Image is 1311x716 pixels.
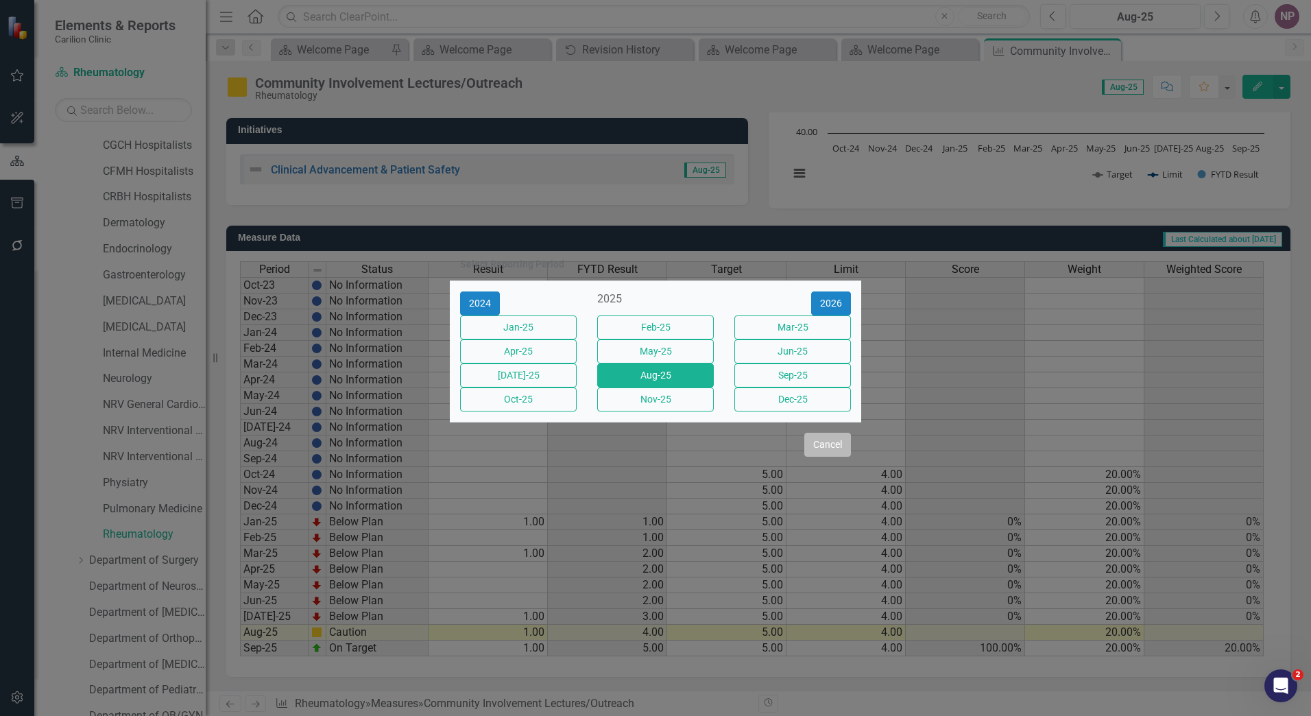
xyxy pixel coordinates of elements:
[597,363,714,387] button: Aug-25
[734,363,851,387] button: Sep-25
[597,291,714,307] div: 2025
[460,291,500,315] button: 2024
[460,387,577,411] button: Oct-25
[460,259,564,270] div: Select Reporting Period
[460,315,577,339] button: Jan-25
[597,339,714,363] button: May-25
[734,339,851,363] button: Jun-25
[597,387,714,411] button: Nov-25
[804,433,851,457] button: Cancel
[460,363,577,387] button: [DATE]-25
[1264,669,1297,702] iframe: Intercom live chat
[811,291,851,315] button: 2026
[734,387,851,411] button: Dec-25
[597,315,714,339] button: Feb-25
[460,339,577,363] button: Apr-25
[1292,669,1303,680] span: 2
[734,315,851,339] button: Mar-25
